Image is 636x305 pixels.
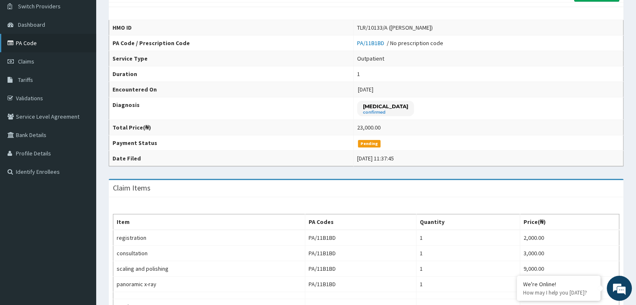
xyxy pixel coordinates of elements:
[113,230,305,246] td: registration
[358,86,373,93] span: [DATE]
[109,135,354,151] th: Payment Status
[109,36,354,51] th: PA Code / Prescription Code
[18,58,34,65] span: Claims
[109,20,354,36] th: HMO ID
[305,277,416,292] td: PA/11B1BD
[4,211,159,240] textarea: Type your message and hit 'Enter'
[305,214,416,230] th: PA Codes
[357,123,381,132] div: 23,000.00
[357,39,387,47] a: PA/11B1BD
[113,246,305,261] td: consultation
[357,154,394,163] div: [DATE] 11:37:45
[137,4,157,24] div: Minimize live chat window
[416,246,520,261] td: 1
[363,103,408,110] p: [MEDICAL_DATA]
[18,3,61,10] span: Switch Providers
[305,261,416,277] td: PA/11B1BD
[49,97,115,181] span: We're online!
[363,110,408,114] small: confirmed
[357,70,360,78] div: 1
[520,230,619,246] td: 2,000.00
[357,54,384,63] div: Outpatient
[523,289,594,296] p: How may I help you today?
[43,47,140,58] div: Chat with us now
[357,39,443,47] div: / No prescription code
[416,214,520,230] th: Quantity
[109,82,354,97] th: Encountered On
[113,261,305,277] td: scaling and polishing
[109,120,354,135] th: Total Price(₦)
[18,21,45,28] span: Dashboard
[520,246,619,261] td: 3,000.00
[305,230,416,246] td: PA/11B1BD
[416,277,520,292] td: 1
[109,151,354,166] th: Date Filed
[18,76,33,84] span: Tariffs
[520,261,619,277] td: 9,000.00
[109,97,354,120] th: Diagnosis
[113,214,305,230] th: Item
[520,214,619,230] th: Price(₦)
[357,23,433,32] div: TLR/10133/A ([PERSON_NAME])
[15,42,34,63] img: d_794563401_company_1708531726252_794563401
[109,66,354,82] th: Duration
[113,277,305,292] td: panoramic x-ray
[109,51,354,66] th: Service Type
[416,261,520,277] td: 1
[113,184,151,192] h3: Claim Items
[416,230,520,246] td: 1
[305,246,416,261] td: PA/11B1BD
[523,280,594,288] div: We're Online!
[358,140,381,147] span: Pending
